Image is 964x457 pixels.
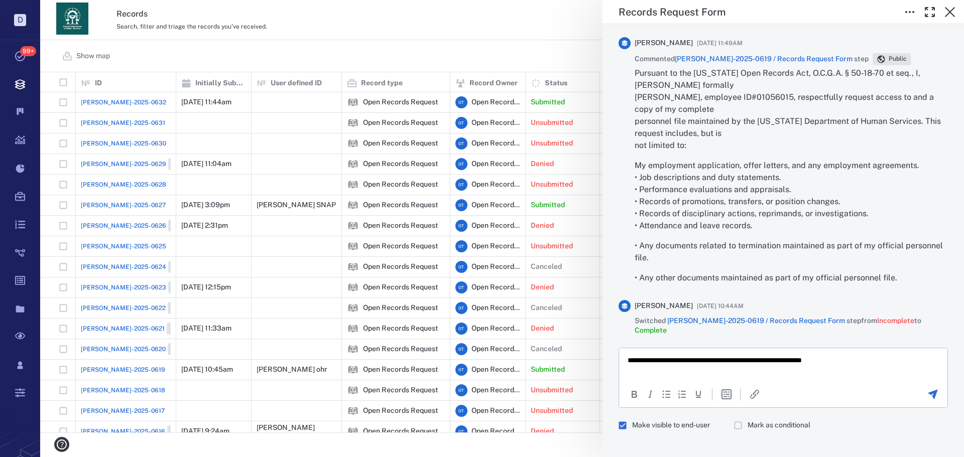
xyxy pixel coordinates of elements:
[635,240,948,264] p: • Any documents related to termination maintained as part of my official personnel file.
[749,388,761,400] button: Insert/edit link
[619,416,718,435] div: Citizen will see comment
[635,326,667,334] span: Complete
[720,388,733,400] button: Insert template
[667,317,845,325] a: [PERSON_NAME]-2025-0619 / Records Request Form
[697,300,744,312] span: [DATE] 10:44AM
[697,37,743,49] span: [DATE] 11:49AM
[635,54,869,64] span: Commented step
[920,2,940,22] button: Toggle Fullscreen
[14,14,26,26] p: D
[887,55,909,63] span: Public
[877,317,914,325] span: Incomplete
[635,316,948,336] span: Switched step from to
[619,348,947,380] iframe: Rich Text Area
[660,388,672,400] div: Bullet list
[635,272,948,284] p: • Any other documents maintained as part of my official personnel file.
[676,388,688,400] div: Numbered list
[635,301,693,311] span: [PERSON_NAME]
[635,160,948,232] p: My employment application, offer letters, and any employment agreements. • Job descriptions and d...
[619,6,726,19] h5: Records Request Form
[635,38,693,48] span: [PERSON_NAME]
[675,55,853,63] a: [PERSON_NAME]-2025-0619 / Records Request Form
[635,67,948,151] p: Pursuant to the [US_STATE] Open Records Act, O.C.G.A. § 50-18-70 et seq., I, [PERSON_NAME] formal...
[628,388,640,400] button: Bold
[940,2,960,22] button: Close
[900,2,920,22] button: Toggle to Edit Boxes
[23,7,43,16] span: Help
[692,388,704,400] button: Underline
[644,388,656,400] button: Italic
[734,416,818,435] div: Comment will be marked as non-final decision
[927,388,939,400] button: Send the comment
[748,420,810,430] span: Mark as conditional
[632,420,710,430] span: Make visible to end-user
[20,46,36,56] span: 99+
